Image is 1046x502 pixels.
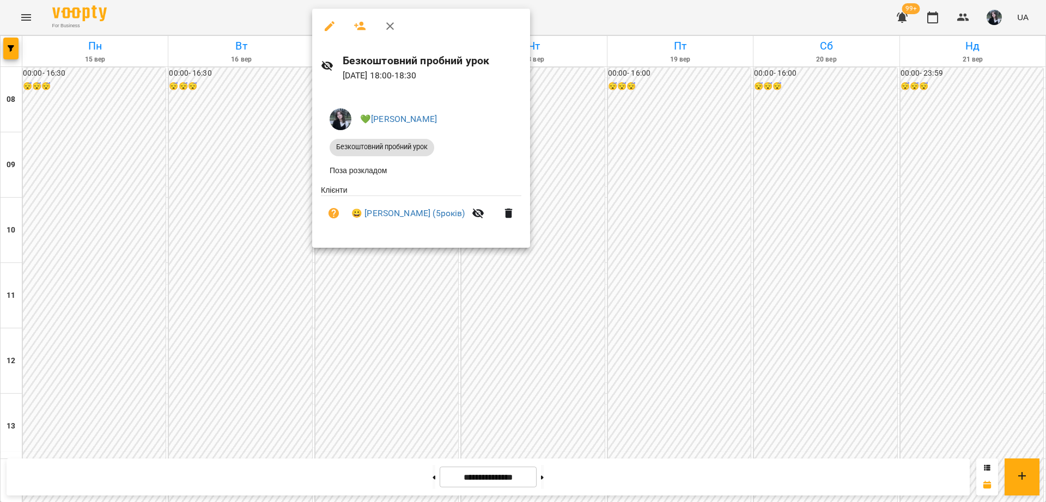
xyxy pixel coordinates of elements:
p: [DATE] 18:00 - 18:30 [343,69,522,82]
a: 😀 [PERSON_NAME] (5років) [351,207,465,220]
img: 91885ff653e4a9d6131c60c331ff4ae6.jpeg [330,108,351,130]
span: Безкоштовний пробний урок [330,142,434,152]
a: 💚[PERSON_NAME] [360,114,437,124]
ul: Клієнти [321,185,521,235]
h6: Безкоштовний пробний урок [343,52,522,69]
li: Поза розкладом [321,161,521,180]
button: Візит ще не сплачено. Додати оплату? [321,200,347,226]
